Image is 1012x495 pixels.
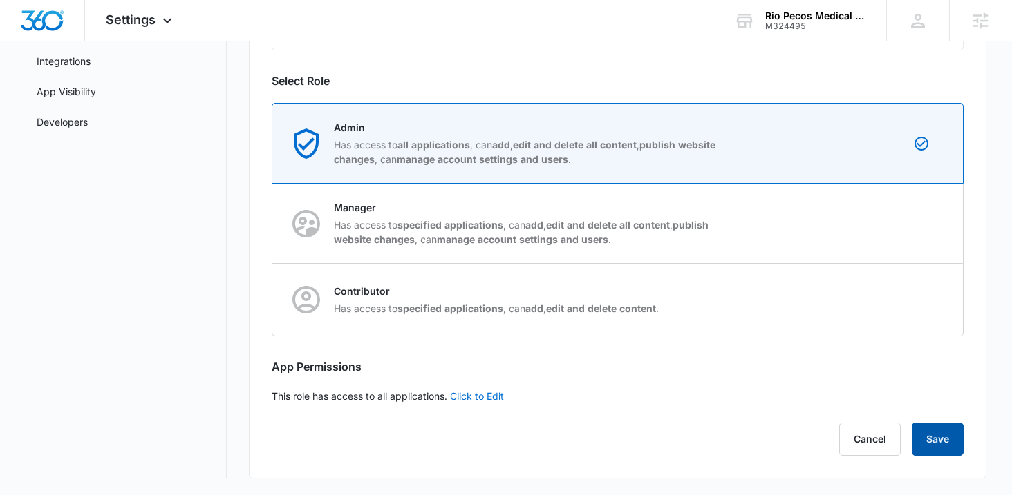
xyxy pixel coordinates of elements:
[525,219,543,231] strong: add
[106,12,156,27] span: Settings
[36,36,152,47] div: Domain: [DOMAIN_NAME]
[450,390,504,402] a: Click to Edit
[334,200,722,215] p: Manager
[334,137,722,166] p: Has access to , can , , , can .
[334,217,722,246] p: Has access to , can , , , can .
[22,36,33,47] img: website_grey.svg
[397,302,503,314] strong: specified applications
[334,284,659,298] p: Contributor
[37,54,91,68] a: Integrations
[546,302,656,314] strong: edit and delete content
[839,423,901,456] button: Cancel
[37,80,48,91] img: tab_domain_overview_orange.svg
[22,22,33,33] img: logo_orange.svg
[334,120,722,135] p: Admin
[37,115,88,129] a: Developers
[138,80,149,91] img: tab_keywords_by_traffic_grey.svg
[397,219,503,231] strong: specified applications
[272,72,964,89] h2: Select Role
[334,301,659,316] p: Has access to , can , .
[546,219,670,231] strong: edit and delete all content
[153,81,233,90] div: Keywords by Traffic
[492,139,510,151] strong: add
[397,139,470,151] strong: all applications
[437,233,608,245] strong: manage account settings and users
[525,302,543,314] strong: add
[397,153,568,165] strong: manage account settings and users
[39,22,68,33] div: v 4.0.25
[765,10,866,21] div: account name
[513,139,637,151] strong: edit and delete all content
[53,81,124,90] div: Domain Overview
[765,21,866,31] div: account id
[912,423,964,456] button: Save
[37,84,96,99] a: App Visibility
[272,358,964,375] h2: App Permissions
